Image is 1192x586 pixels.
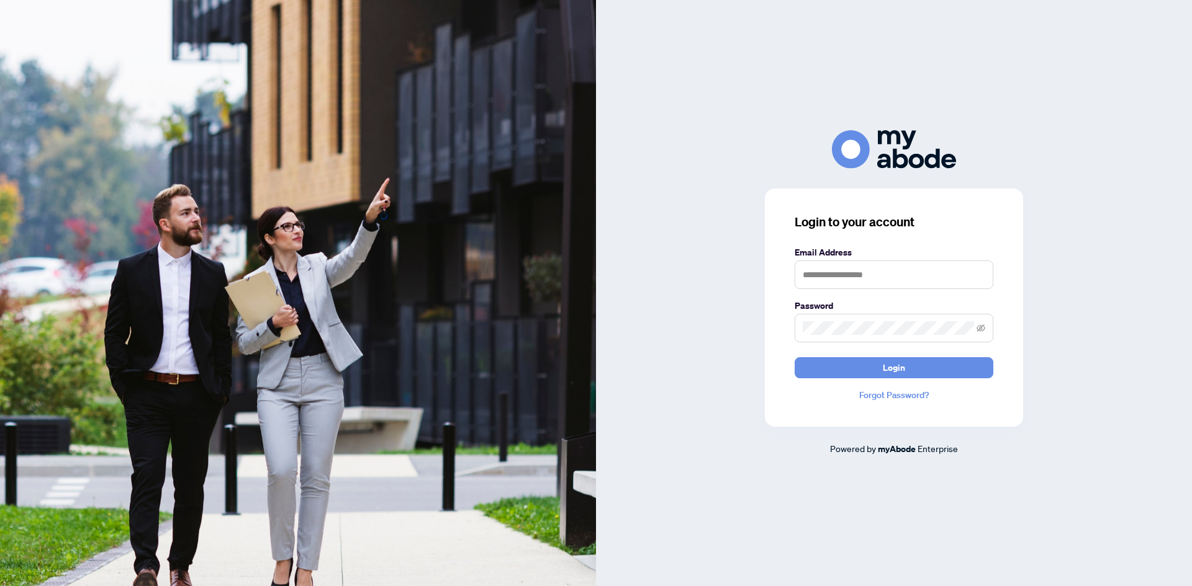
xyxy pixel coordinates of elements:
span: Login [883,358,905,378]
label: Email Address [795,246,993,259]
span: Enterprise [918,443,958,454]
a: Forgot Password? [795,388,993,402]
button: Login [795,357,993,378]
a: myAbode [878,442,916,456]
span: eye-invisible [977,324,985,332]
img: ma-logo [832,130,956,168]
label: Password [795,299,993,313]
span: Powered by [830,443,876,454]
h3: Login to your account [795,213,993,231]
